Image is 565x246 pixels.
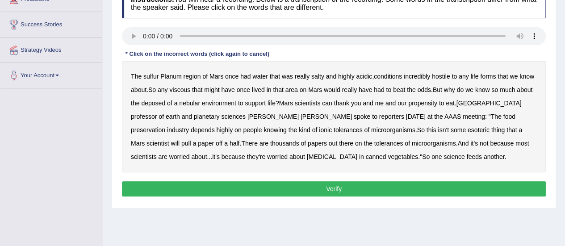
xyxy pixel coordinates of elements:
[456,86,464,93] b: do
[131,126,165,133] b: preservation
[204,86,219,93] b: might
[375,100,383,107] b: me
[279,100,293,107] b: Mars
[167,126,189,133] b: industry
[356,73,372,80] b: acidic
[308,86,322,93] b: Mars
[475,86,490,93] b: know
[247,153,266,160] b: they're
[385,100,396,107] b: and
[301,140,306,147] b: of
[427,126,436,133] b: this
[404,73,430,80] b: incredibly
[510,73,518,80] b: we
[146,140,169,147] b: scientist
[158,86,168,93] b: any
[241,140,258,147] b: There
[322,100,332,107] b: can
[319,126,332,133] b: ionic
[268,100,276,107] b: life
[334,100,349,107] b: thank
[247,113,299,120] b: [PERSON_NAME]
[480,140,488,147] b: not
[267,86,272,93] b: in
[468,126,490,133] b: esoteric
[503,113,515,120] b: food
[490,140,514,147] b: because
[388,153,418,160] b: vegetables
[484,153,505,160] b: another
[459,73,469,80] b: any
[131,153,157,160] b: scientists
[289,153,305,160] b: about
[470,140,478,147] b: it's
[0,12,102,34] a: Success Stories
[342,86,357,93] b: really
[465,86,473,93] b: we
[427,113,433,120] b: at
[519,126,522,133] b: a
[467,153,482,160] b: feeds
[234,126,242,133] b: on
[193,140,197,147] b: a
[221,86,234,93] b: have
[166,113,180,120] b: earth
[131,113,157,120] b: professor
[191,153,207,160] b: about
[143,73,159,80] b: sulfur
[216,140,222,147] b: off
[295,100,321,107] b: scientists
[282,73,293,80] b: was
[209,73,223,80] b: Mars
[179,100,200,107] b: nebular
[141,100,165,107] b: deposed
[122,50,273,58] div: * Click on the incorrect words (click again to cancel)
[456,100,522,107] b: [GEOGRAPHIC_DATA]
[329,140,337,147] b: out
[422,153,430,160] b: So
[222,153,245,160] b: because
[407,86,415,93] b: the
[225,73,239,80] b: once
[216,126,233,133] b: highly
[515,140,529,147] b: most
[386,86,391,93] b: to
[285,86,298,93] b: area
[312,126,318,133] b: of
[379,113,404,120] b: reporters
[270,73,280,80] b: that
[311,73,324,80] b: salty
[252,73,268,80] b: water
[181,140,191,147] b: pull
[273,86,283,93] b: that
[259,140,268,147] b: are
[519,73,534,80] b: know
[431,153,442,160] b: one
[364,140,372,147] b: the
[224,140,228,147] b: a
[364,126,369,133] b: of
[417,86,431,93] b: odds
[212,153,220,160] b: it's
[184,73,201,80] b: region
[406,113,426,120] b: [DATE]
[308,140,327,147] b: papers
[365,153,386,160] b: canned
[301,113,352,120] b: [PERSON_NAME]
[444,153,465,160] b: science
[432,73,450,80] b: hostile
[444,113,461,120] b: AAAS
[122,61,546,172] div: , . . ? . : " . . . ... ." .
[372,113,377,120] b: to
[159,113,164,120] b: of
[221,113,245,120] b: sciences
[299,126,310,133] b: kind
[517,86,532,93] b: about
[338,73,355,80] b: highly
[182,113,192,120] b: and
[452,73,457,80] b: to
[158,153,167,160] b: are
[240,73,251,80] b: had
[374,73,402,80] b: conditions
[202,73,208,80] b: of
